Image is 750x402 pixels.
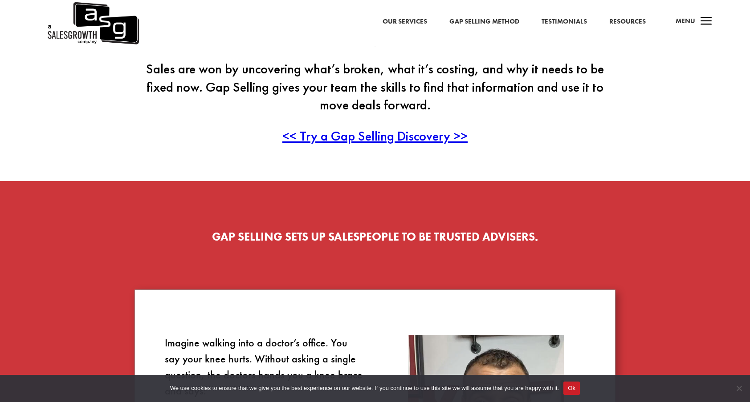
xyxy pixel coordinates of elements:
a: Gap Selling Method [449,16,519,28]
a: Resources [609,16,646,28]
h2: Gap Selling SETS UP SALESPEOPLE TO BE TRUSTED ADVISERS. [135,231,615,247]
span: We use cookies to ensure that we give you the best experience on our website. If you continue to ... [170,384,559,393]
button: Ok [563,382,580,395]
a: << Try a Gap Selling Discovery >> [282,127,468,145]
span: No [734,384,743,393]
a: Testimonials [542,16,587,28]
span: a [697,13,715,31]
p: Sales are won by uncovering what’s broken, what it’s costing, and why it needs to be fixed now. G... [135,60,615,127]
a: Our Services [383,16,427,28]
span: Menu [676,16,695,25]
